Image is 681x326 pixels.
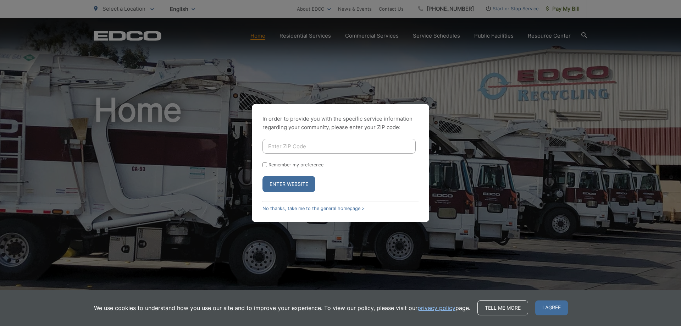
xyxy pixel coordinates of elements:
[535,300,568,315] span: I agree
[262,139,416,154] input: Enter ZIP Code
[262,176,315,192] button: Enter Website
[94,304,470,312] p: We use cookies to understand how you use our site and to improve your experience. To view our pol...
[262,115,419,132] p: In order to provide you with the specific service information regarding your community, please en...
[268,162,323,167] label: Remember my preference
[417,304,455,312] a: privacy policy
[262,206,365,211] a: No thanks, take me to the general homepage >
[477,300,528,315] a: Tell me more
